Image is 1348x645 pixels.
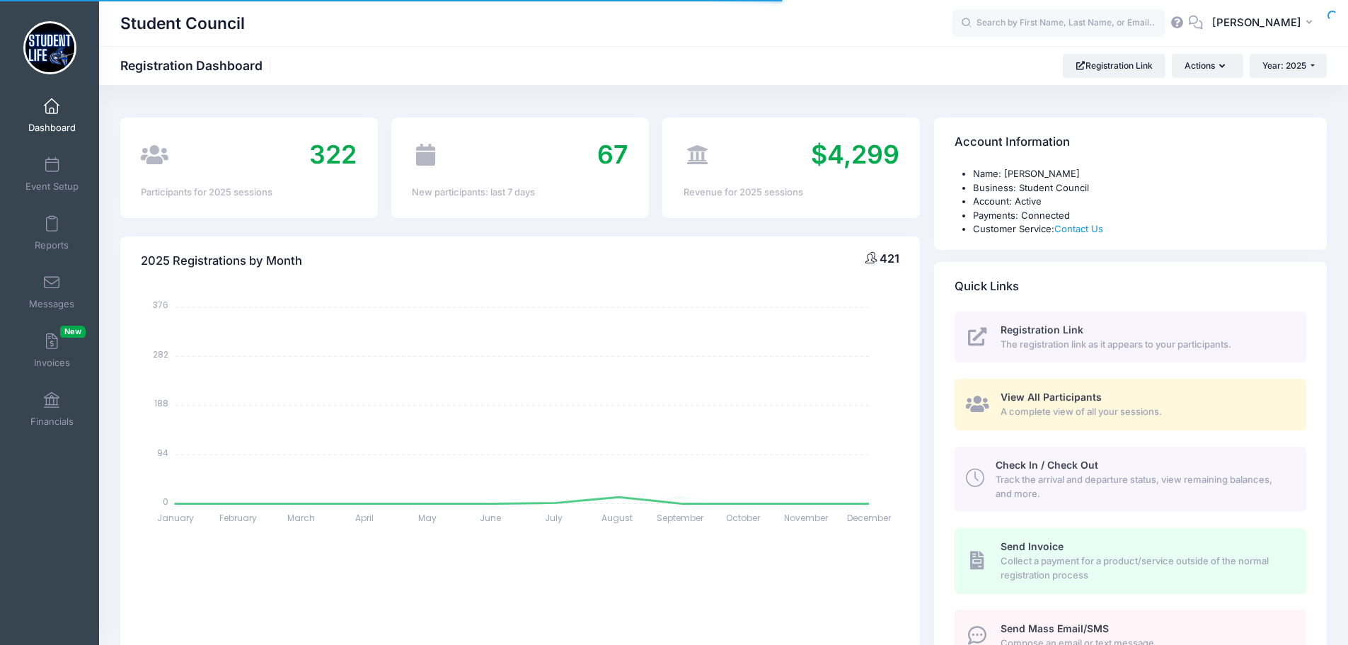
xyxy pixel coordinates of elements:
[545,512,563,524] tspan: July
[288,512,316,524] tspan: March
[418,512,437,524] tspan: May
[157,512,194,524] tspan: January
[34,357,70,369] span: Invoices
[726,512,761,524] tspan: October
[163,496,168,508] tspan: 0
[1001,554,1290,582] span: Collect a payment for a product/service outside of the normal registration process
[973,222,1306,236] li: Customer Service:
[141,185,357,200] div: Participants for 2025 sessions
[952,9,1165,38] input: Search by First Name, Last Name, or Email...
[153,348,168,360] tspan: 282
[973,181,1306,195] li: Business: Student Council
[955,312,1306,363] a: Registration Link The registration link as it appears to your participants.
[1001,338,1290,352] span: The registration link as it appears to your participants.
[1001,622,1109,634] span: Send Mass Email/SMS
[1212,15,1301,30] span: [PERSON_NAME]
[784,512,829,524] tspan: November
[955,379,1306,430] a: View All Participants A complete view of all your sessions.
[35,239,69,251] span: Reports
[847,512,892,524] tspan: December
[955,266,1019,307] h4: Quick Links
[657,512,704,524] tspan: September
[120,7,245,40] h1: Student Council
[1203,7,1327,40] button: [PERSON_NAME]
[18,267,86,316] a: Messages
[141,241,302,281] h4: 2025 Registrations by Month
[1001,540,1064,552] span: Send Invoice
[973,167,1306,181] li: Name: [PERSON_NAME]
[955,122,1070,163] h4: Account Information
[880,251,899,266] span: 421
[955,528,1306,593] a: Send Invoice Collect a payment for a product/service outside of the normal registration process
[480,512,502,524] tspan: June
[220,512,258,524] tspan: February
[28,122,76,134] span: Dashboard
[120,58,275,73] h1: Registration Dashboard
[996,473,1290,501] span: Track the arrival and departure status, view remaining balances, and more.
[18,208,86,258] a: Reports
[1054,223,1103,234] a: Contact Us
[157,446,168,458] tspan: 94
[601,512,633,524] tspan: August
[1001,324,1083,336] span: Registration Link
[684,185,899,200] div: Revenue for 2025 sessions
[955,447,1306,512] a: Check In / Check Out Track the arrival and departure status, view remaining balances, and more.
[1172,54,1243,78] button: Actions
[25,181,79,193] span: Event Setup
[60,326,86,338] span: New
[811,139,899,170] span: $4,299
[154,397,168,409] tspan: 188
[153,299,168,311] tspan: 376
[30,416,74,428] span: Financials
[1001,405,1290,419] span: A complete view of all your sessions.
[996,459,1098,471] span: Check In / Check Out
[18,326,86,375] a: InvoicesNew
[1262,60,1306,71] span: Year: 2025
[973,209,1306,223] li: Payments: Connected
[412,185,628,200] div: New participants: last 7 days
[29,298,74,310] span: Messages
[973,195,1306,209] li: Account: Active
[1001,391,1102,403] span: View All Participants
[18,384,86,434] a: Financials
[597,139,628,170] span: 67
[23,21,76,74] img: Student Council
[18,149,86,199] a: Event Setup
[355,512,374,524] tspan: April
[309,139,357,170] span: 322
[18,91,86,140] a: Dashboard
[1063,54,1165,78] a: Registration Link
[1250,54,1327,78] button: Year: 2025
